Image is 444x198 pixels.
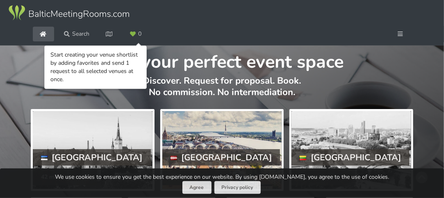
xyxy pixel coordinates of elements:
div: [GEOGRAPHIC_DATA] [162,149,280,166]
h1: Find your perfect event space [31,46,413,73]
p: Discover. Request for proposal. Book. No commission. No intermediation. [31,75,413,107]
a: Search [58,27,95,41]
div: [GEOGRAPHIC_DATA] [291,149,410,166]
button: Agree [182,181,212,194]
span: 0 [138,31,141,37]
a: [GEOGRAPHIC_DATA] 31 meeting rooms [289,109,413,191]
a: Privacy policy [214,181,261,194]
div: Start creating your venue shortlist by adding favorites and send 1 request to all selected venues... [50,51,141,84]
a: [GEOGRAPHIC_DATA] 417 meeting rooms [160,109,284,191]
img: Baltic Meeting Rooms [7,5,130,21]
div: [GEOGRAPHIC_DATA] [33,149,151,166]
a: [GEOGRAPHIC_DATA] 42 meeting rooms [31,109,155,191]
